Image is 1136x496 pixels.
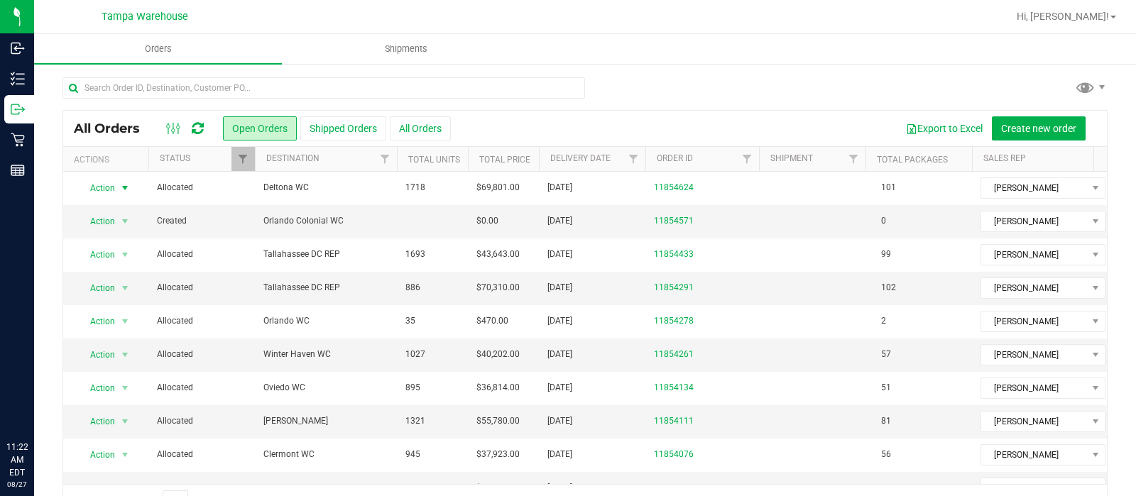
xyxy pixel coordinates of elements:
span: select [116,312,134,331]
a: Order ID [657,153,693,163]
span: Created [157,481,246,495]
span: Clermont WC [263,448,388,461]
span: [PERSON_NAME] [263,414,388,428]
span: Shipments [366,43,447,55]
a: Shipment [770,153,813,163]
a: Sales Rep [983,153,1026,163]
p: 11:22 AM EDT [6,441,28,479]
span: Action [77,178,116,198]
span: $37,923.00 [476,448,520,461]
span: Action [77,312,116,331]
span: [DATE] [547,248,572,261]
span: 20 [405,481,415,495]
span: 56 [874,444,898,465]
a: Filter [1091,147,1114,171]
span: $40,202.00 [476,348,520,361]
span: All Orders [74,121,154,136]
span: [DATE] [547,314,572,328]
a: Status [160,153,190,163]
span: [DATE] [547,181,572,194]
span: [DATE] [547,481,572,495]
inline-svg: Inbound [11,41,25,55]
a: 11854571 [654,214,694,228]
a: Filter [373,147,397,171]
span: select [116,345,134,365]
span: 895 [405,381,420,395]
span: [DATE] [547,381,572,395]
a: Shipments [282,34,530,64]
span: 99 [874,244,898,265]
span: Allocated [157,348,246,361]
span: Allocated [157,314,246,328]
span: select [116,178,134,198]
span: select [116,245,134,265]
a: Delivery Date [550,153,611,163]
span: [DATE] [547,348,572,361]
span: $55,780.00 [476,414,520,428]
a: Filter [736,147,759,171]
a: 11854134 [654,381,694,395]
span: [PERSON_NAME] [981,312,1087,331]
span: Winter Haven WC [263,348,388,361]
span: $70,310.00 [476,281,520,294]
inline-svg: Reports [11,163,25,177]
span: 81 [874,411,898,431]
a: 11854433 [654,248,694,261]
span: Action [77,412,116,431]
span: 35 [405,314,415,328]
input: Search Order ID, Destination, Customer PO... [62,77,585,99]
a: Filter [622,147,645,171]
span: Action [77,345,116,365]
a: Filter [842,147,865,171]
span: Allocated [157,281,246,294]
a: 11854076 [654,448,694,461]
span: 101 [874,177,903,198]
span: select [116,378,134,398]
span: $200.00 [476,481,508,495]
span: $36,814.00 [476,381,520,395]
span: Allocated [157,181,246,194]
button: Export to Excel [897,116,992,140]
span: [DATE] [547,414,572,428]
span: [PERSON_NAME] [981,445,1087,465]
a: 11854291 [654,281,694,294]
span: select [116,278,134,298]
span: 51 [874,377,898,398]
span: Allocated [157,248,246,261]
span: 886 [405,281,420,294]
div: Actions [74,155,143,165]
span: [PERSON_NAME] [981,211,1087,231]
a: Filter [231,147,255,171]
span: 1027 [405,348,425,361]
button: Shipped Orders [300,116,386,140]
iframe: Resource center [14,382,57,425]
span: Allocated [157,448,246,461]
span: 1321 [405,414,425,428]
p: 08/27 [6,479,28,490]
button: Open Orders [223,116,297,140]
a: 11854111 [654,414,694,428]
span: [DATE] [547,448,572,461]
a: Destination [266,153,319,163]
span: [PERSON_NAME] [981,178,1087,198]
a: Total Units [408,155,460,165]
span: $0.00 [476,214,498,228]
span: Orders [126,43,191,55]
span: $470.00 [476,314,508,328]
span: Brooksville WC [263,481,388,495]
span: select [116,412,134,431]
a: Total Price [479,155,530,165]
span: Action [77,245,116,265]
span: 57 [874,344,898,365]
a: 11854008 [654,481,694,495]
span: Allocated [157,414,246,428]
inline-svg: Retail [11,133,25,147]
span: Tallahassee DC REP [263,248,388,261]
span: Hi, [PERSON_NAME]! [1017,11,1109,22]
span: Deltona WC [263,181,388,194]
span: [PERSON_NAME] [981,245,1087,265]
span: 1693 [405,248,425,261]
a: 11854624 [654,181,694,194]
span: [PERSON_NAME] [981,412,1087,431]
button: Create new order [992,116,1086,140]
